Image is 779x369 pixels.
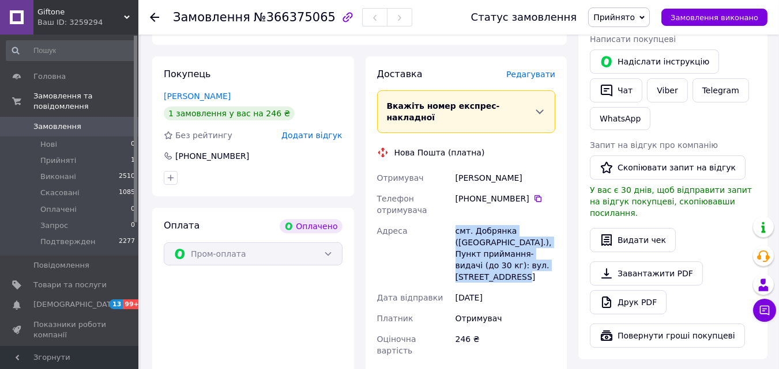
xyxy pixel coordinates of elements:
[33,280,107,290] span: Товари та послуги
[164,220,200,231] span: Оплата
[119,237,135,247] span: 2277
[590,324,745,348] button: Повернути гроші покупцеві
[590,290,667,314] a: Друк PDF
[40,220,68,231] span: Запрос
[377,226,408,235] span: Адреса
[377,293,443,302] span: Дата відправки
[40,155,76,166] span: Прийняті
[164,106,295,120] div: 1 замовлення у вас на 246 ₴
[33,299,119,310] span: [DEMOGRAPHIC_DATA]
[254,10,336,24] span: №366375065
[377,173,424,182] span: Отримувач
[110,299,123,309] span: 13
[671,13,758,22] span: Замовлення виконано
[471,12,577,23] div: Статус замовлення
[175,131,232,140] span: Без рейтингу
[456,193,555,204] div: [PHONE_NUMBER]
[453,168,558,188] div: [PERSON_NAME]
[590,78,642,102] button: Чат
[280,219,342,233] div: Оплачено
[33,121,81,132] span: Замовлення
[164,92,231,101] a: [PERSON_NAME]
[377,314,413,323] span: Платник
[40,172,76,182] span: Виконані
[173,10,250,24] span: Замовлення
[590,140,718,150] span: Запит на відгук про компанію
[123,299,142,309] span: 99+
[131,220,135,231] span: 0
[37,7,124,17] span: Giftone
[174,150,250,162] div: [PHONE_NUMBER]
[33,319,107,340] span: Показники роботи компанії
[453,329,558,361] div: 246 ₴
[119,188,135,198] span: 1085
[590,155,746,180] button: Скопіювати запит на відгук
[150,12,159,23] div: Повернутися назад
[392,147,488,158] div: Нова Пошта (платна)
[590,261,703,286] a: Завантажити PDF
[33,71,66,82] span: Головна
[40,204,77,215] span: Оплачені
[33,260,89,271] span: Повідомлення
[164,69,211,79] span: Покупець
[119,172,135,182] span: 2510
[40,188,80,198] span: Скасовані
[387,101,500,122] span: Вкажіть номер експрес-накладної
[590,35,676,44] span: Написати покупцеві
[131,155,135,166] span: 1
[131,204,135,215] span: 0
[40,237,95,247] span: Подтвержден
[281,131,342,140] span: Додати відгук
[590,107,650,130] a: WhatsApp
[453,220,558,287] div: смт. Добрянка ([GEOGRAPHIC_DATA].), Пункт приймання-видачі (до 30 кг): вул. [STREET_ADDRESS]
[593,13,635,22] span: Прийнято
[506,70,555,79] span: Редагувати
[590,185,752,218] span: У вас є 30 днів, щоб відправити запит на відгук покупцеві, скопіювавши посилання.
[590,50,719,74] button: Надіслати інструкцію
[40,139,57,150] span: Нові
[377,69,423,79] span: Доставка
[590,228,676,252] button: Видати чек
[6,40,136,61] input: Пошук
[37,17,138,28] div: Ваш ID: 3259294
[453,287,558,308] div: [DATE]
[453,308,558,329] div: Отримувач
[647,78,687,102] a: Viber
[377,334,416,355] span: Оціночна вартість
[377,194,427,215] span: Телефон отримувача
[661,9,767,26] button: Замовлення виконано
[131,139,135,150] span: 0
[33,91,138,112] span: Замовлення та повідомлення
[693,78,749,102] a: Telegram
[753,299,776,322] button: Чат з покупцем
